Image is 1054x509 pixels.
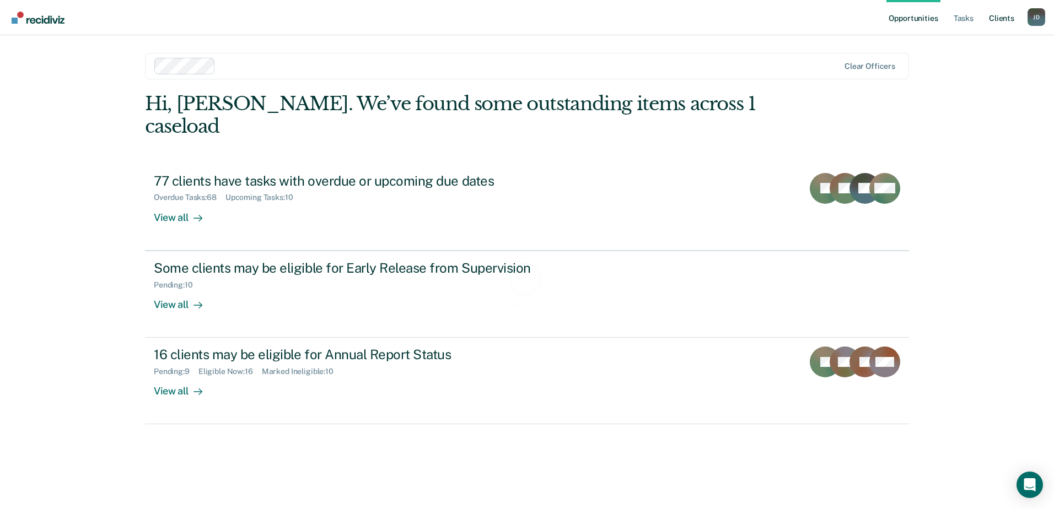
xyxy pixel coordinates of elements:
a: Some clients may be eligible for Early Release from SupervisionPending:10View all [145,251,909,338]
div: Eligible Now : 16 [198,367,262,376]
div: View all [154,202,216,224]
div: Hi, [PERSON_NAME]. We’ve found some outstanding items across 1 caseload [145,93,756,138]
img: Recidiviz [12,12,64,24]
div: Clear officers [845,62,895,71]
div: Pending : 10 [154,280,202,290]
a: 16 clients may be eligible for Annual Report StatusPending:9Eligible Now:16Marked Ineligible:10Vi... [145,338,909,424]
button: Profile dropdown button [1028,8,1045,26]
div: Overdue Tasks : 68 [154,193,225,202]
div: Pending : 9 [154,367,198,376]
div: 77 clients have tasks with overdue or upcoming due dates [154,173,541,189]
div: 16 clients may be eligible for Annual Report Status [154,346,541,362]
div: View all [154,289,216,311]
div: View all [154,376,216,398]
div: Open Intercom Messenger [1017,472,1043,498]
div: Upcoming Tasks : 10 [225,193,302,202]
div: Some clients may be eligible for Early Release from Supervision [154,260,541,276]
a: 77 clients have tasks with overdue or upcoming due datesOverdue Tasks:68Upcoming Tasks:10View all [145,164,909,251]
div: Marked Ineligible : 10 [262,367,342,376]
div: J D [1028,8,1045,26]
